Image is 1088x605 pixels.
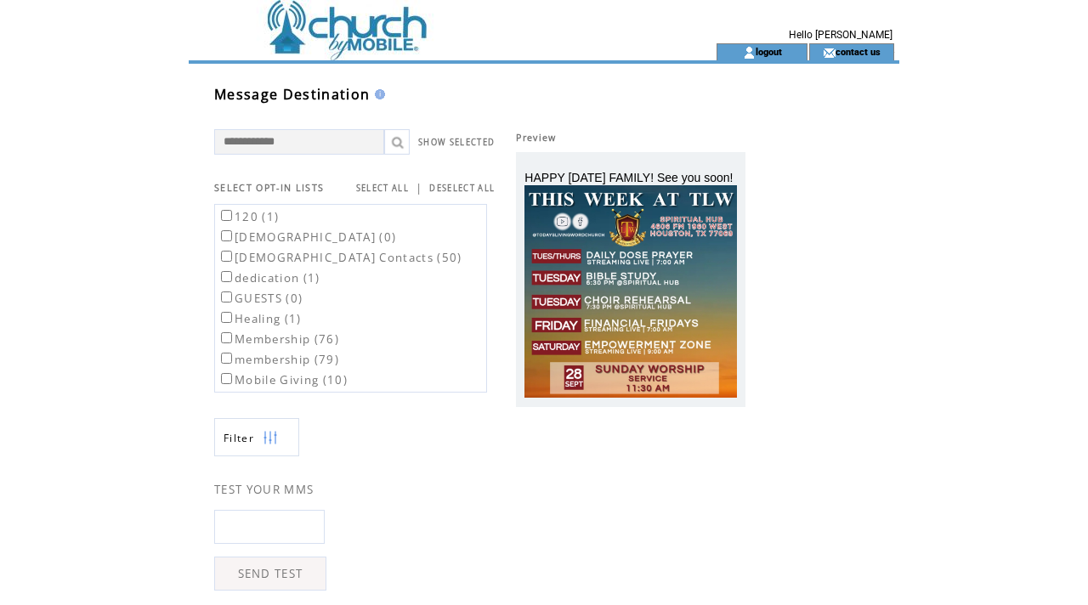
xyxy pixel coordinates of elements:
a: SHOW SELECTED [418,137,495,148]
input: Healing (1) [221,312,232,323]
img: help.gif [370,89,385,99]
label: 120 (1) [218,209,279,224]
span: | [416,180,422,195]
span: Preview [516,132,556,144]
label: Mobile Giving (10) [218,372,348,387]
input: GUESTS (0) [221,291,232,302]
span: HAPPY [DATE] FAMILY! See you soon! [524,171,733,184]
img: account_icon.gif [743,46,756,59]
span: Hello [PERSON_NAME] [789,29,892,41]
label: dedication (1) [218,270,320,286]
a: Filter [214,418,299,456]
input: Mobile Giving (10) [221,373,232,384]
a: contact us [836,46,881,57]
input: Membership (76) [221,332,232,343]
label: Membership (76) [218,331,339,347]
a: DESELECT ALL [429,183,495,194]
label: [DEMOGRAPHIC_DATA] Contacts (50) [218,250,462,265]
a: SELECT ALL [356,183,409,194]
span: TEST YOUR MMS [214,482,314,497]
input: [DEMOGRAPHIC_DATA] Contacts (50) [221,251,232,262]
label: membership (79) [218,352,339,367]
a: SEND TEST [214,557,326,591]
label: [DEMOGRAPHIC_DATA] (0) [218,229,396,245]
label: Healing (1) [218,311,302,326]
input: 120 (1) [221,210,232,221]
input: [DEMOGRAPHIC_DATA] (0) [221,230,232,241]
input: dedication (1) [221,271,232,282]
input: membership (79) [221,353,232,364]
a: logout [756,46,782,57]
img: filters.png [263,419,278,457]
span: SELECT OPT-IN LISTS [214,182,324,194]
label: GUESTS (0) [218,291,303,306]
img: contact_us_icon.gif [823,46,836,59]
span: Show filters [224,431,254,445]
span: Message Destination [214,85,370,104]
